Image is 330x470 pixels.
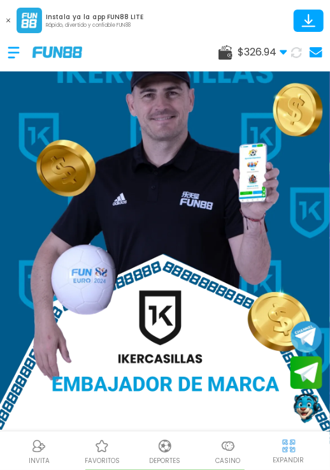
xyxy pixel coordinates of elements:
[29,456,50,466] p: INVITA
[238,45,287,60] span: $ 326.94
[215,456,240,466] p: Casino
[291,356,322,390] button: Join telegram
[46,22,143,29] p: Rápido, divertido y confiable FUN88
[273,455,305,465] p: EXPANDIR
[291,392,322,425] button: Contact customer service
[134,437,197,466] a: DeportesDeportesDeportes
[291,320,322,353] button: Join telegram channel
[32,47,82,57] img: Company Logo
[196,437,259,466] a: CasinoCasinoCasino
[94,439,110,454] img: Casino Favoritos
[157,439,173,454] img: Deportes
[85,456,120,466] p: favoritos
[17,8,42,33] img: App Logo
[220,439,236,454] img: Casino
[8,437,71,466] a: ReferralReferralINVITA
[71,437,134,466] a: Casino FavoritosCasino Favoritosfavoritos
[46,12,143,22] p: Instala ya la app FUN88 LITE
[281,438,297,454] img: hide
[149,456,180,466] p: Deportes
[31,439,47,454] img: Referral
